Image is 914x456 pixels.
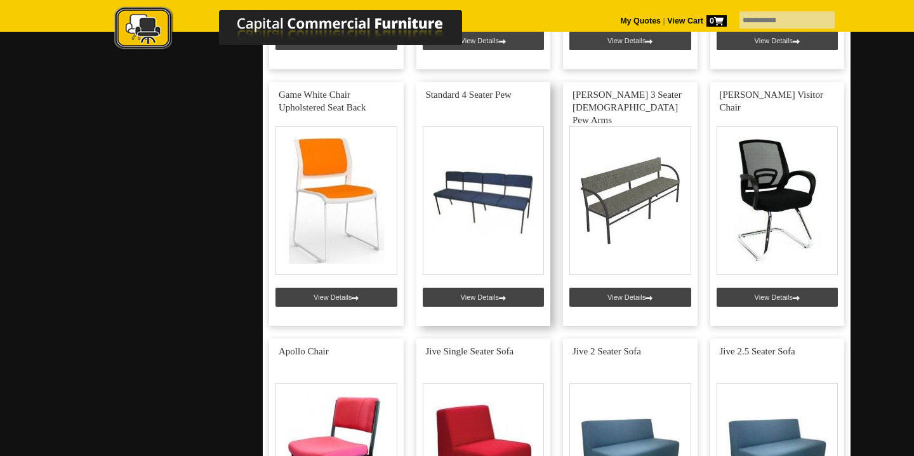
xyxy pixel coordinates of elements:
span: 0 [706,15,727,27]
img: Capital Commercial Furniture Logo [79,6,524,53]
a: Capital Commercial Furniture Logo [79,6,524,57]
strong: View Cart [667,17,727,25]
a: My Quotes [620,17,661,25]
a: View Cart0 [665,17,727,25]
